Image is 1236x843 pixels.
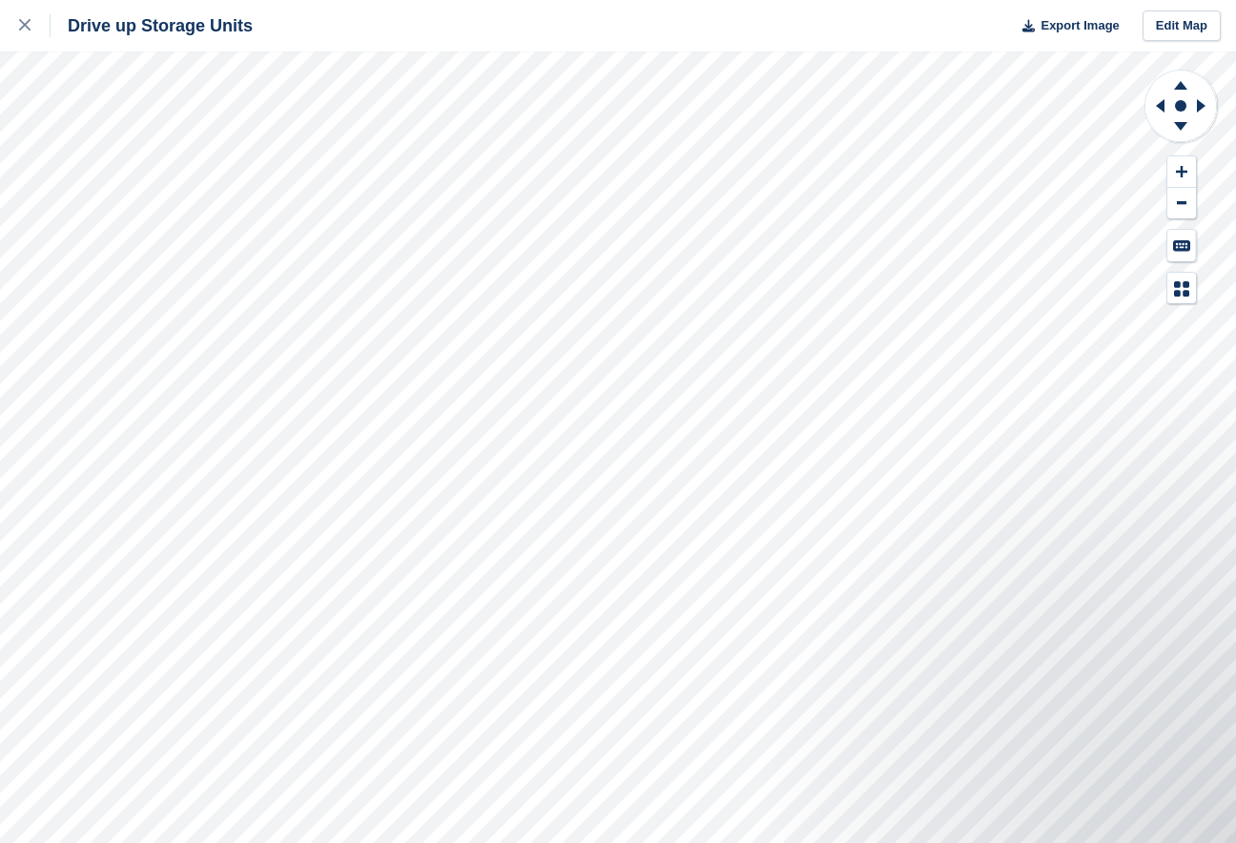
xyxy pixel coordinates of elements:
[1167,230,1196,261] button: Keyboard Shortcuts
[1167,273,1196,304] button: Map Legend
[1040,16,1119,35] span: Export Image
[1167,188,1196,219] button: Zoom Out
[1011,10,1120,42] button: Export Image
[51,14,253,37] div: Drive up Storage Units
[1167,156,1196,188] button: Zoom In
[1143,10,1221,42] a: Edit Map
